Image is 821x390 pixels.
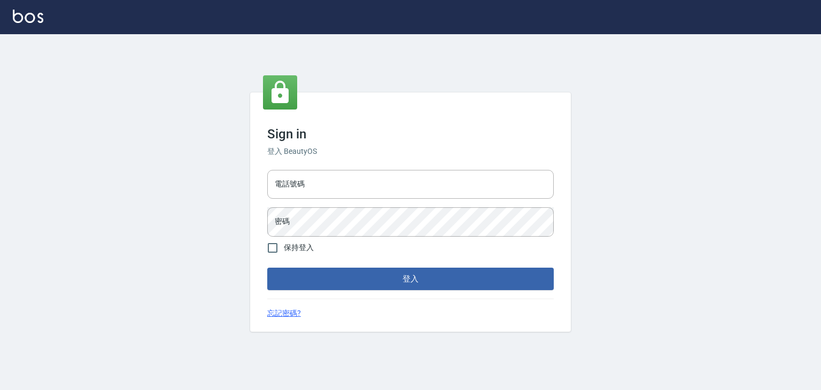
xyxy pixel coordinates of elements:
span: 保持登入 [284,242,314,253]
h3: Sign in [267,127,554,142]
h6: 登入 BeautyOS [267,146,554,157]
button: 登入 [267,268,554,290]
img: Logo [13,10,43,23]
a: 忘記密碼? [267,308,301,319]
